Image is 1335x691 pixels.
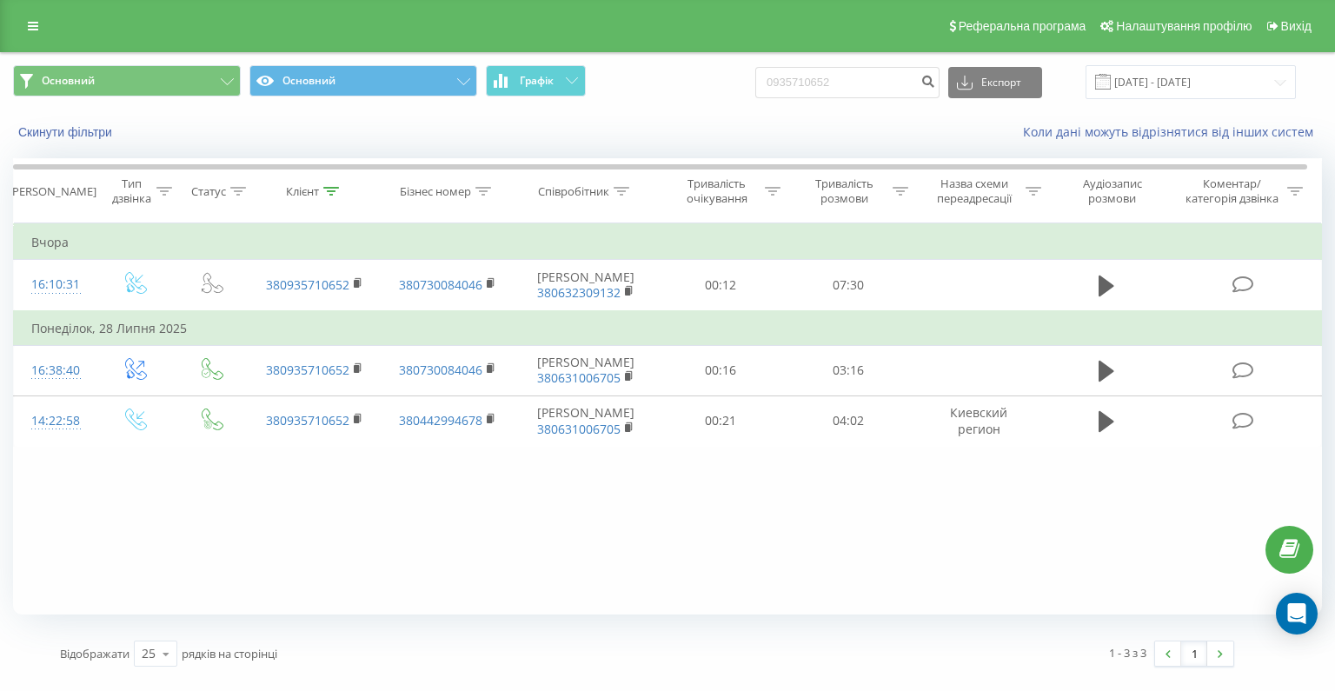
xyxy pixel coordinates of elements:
[959,19,1086,33] span: Реферальна програма
[13,124,121,140] button: Скинути фільтри
[1116,19,1252,33] span: Налаштування профілю
[191,184,226,199] div: Статус
[520,75,554,87] span: Графік
[657,395,785,446] td: 00:21
[31,404,78,438] div: 14:22:58
[1023,123,1322,140] a: Коли дані можуть відрізнятися вiд інших систем
[14,311,1322,346] td: Понеділок, 28 Липня 2025
[1109,644,1146,661] div: 1 - 3 з 3
[31,268,78,302] div: 16:10:31
[537,284,621,301] a: 380632309132
[514,395,657,446] td: [PERSON_NAME]
[1276,593,1318,635] div: Open Intercom Messenger
[673,176,760,206] div: Тривалість очікування
[286,184,319,199] div: Клієнт
[60,646,130,661] span: Відображати
[400,184,471,199] div: Бізнес номер
[948,67,1042,98] button: Експорт
[266,412,349,429] a: 380935710652
[913,395,1046,446] td: Киевский регион
[514,260,657,311] td: [PERSON_NAME]
[266,362,349,378] a: 380935710652
[1181,641,1207,666] a: 1
[266,276,349,293] a: 380935710652
[142,645,156,662] div: 25
[182,646,277,661] span: рядків на сторінці
[249,65,477,96] button: Основний
[1181,176,1283,206] div: Коментар/категорія дзвінка
[800,176,888,206] div: Тривалість розмови
[9,184,96,199] div: [PERSON_NAME]
[514,345,657,395] td: [PERSON_NAME]
[657,345,785,395] td: 00:16
[110,176,152,206] div: Тип дзвінка
[755,67,940,98] input: Пошук за номером
[1061,176,1164,206] div: Аудіозапис розмови
[399,412,482,429] a: 380442994678
[537,421,621,437] a: 380631006705
[538,184,609,199] div: Співробітник
[31,354,78,388] div: 16:38:40
[785,260,913,311] td: 07:30
[399,276,482,293] a: 380730084046
[657,260,785,311] td: 00:12
[1281,19,1312,33] span: Вихід
[486,65,586,96] button: Графік
[14,225,1322,260] td: Вчора
[928,176,1021,206] div: Назва схеми переадресації
[42,74,95,88] span: Основний
[399,362,482,378] a: 380730084046
[13,65,241,96] button: Основний
[785,395,913,446] td: 04:02
[537,369,621,386] a: 380631006705
[785,345,913,395] td: 03:16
